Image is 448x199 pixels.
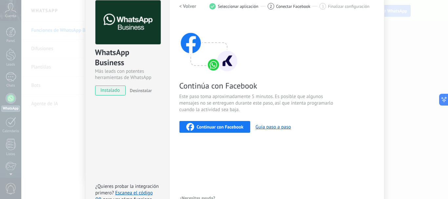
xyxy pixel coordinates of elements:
[255,124,291,130] button: Guía paso a paso
[127,86,152,95] button: Desinstalar
[179,3,196,10] h2: < Volver
[179,93,336,113] span: Este paso toma aproximadamente 5 minutos. Es posible que algunos mensajes no se entreguen durante...
[179,0,196,12] button: < Volver
[95,183,159,196] span: ¿Quieres probar la integración primero?
[276,4,311,9] span: Conectar Facebook
[95,47,160,68] div: WhatsApp Business
[179,81,336,91] span: Continúa con Facebook
[179,20,238,72] img: connect with facebook
[95,86,125,95] span: instalado
[218,4,258,9] span: Seleccionar aplicación
[130,88,152,93] span: Desinstalar
[322,4,324,9] span: 3
[179,121,251,133] button: Continuar con Facebook
[328,4,369,9] span: Finalizar configuración
[270,4,272,9] span: 2
[197,125,244,129] span: Continuar con Facebook
[95,0,161,45] img: logo_main.png
[95,68,160,81] div: Más leads con potentes herramientas de WhatsApp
